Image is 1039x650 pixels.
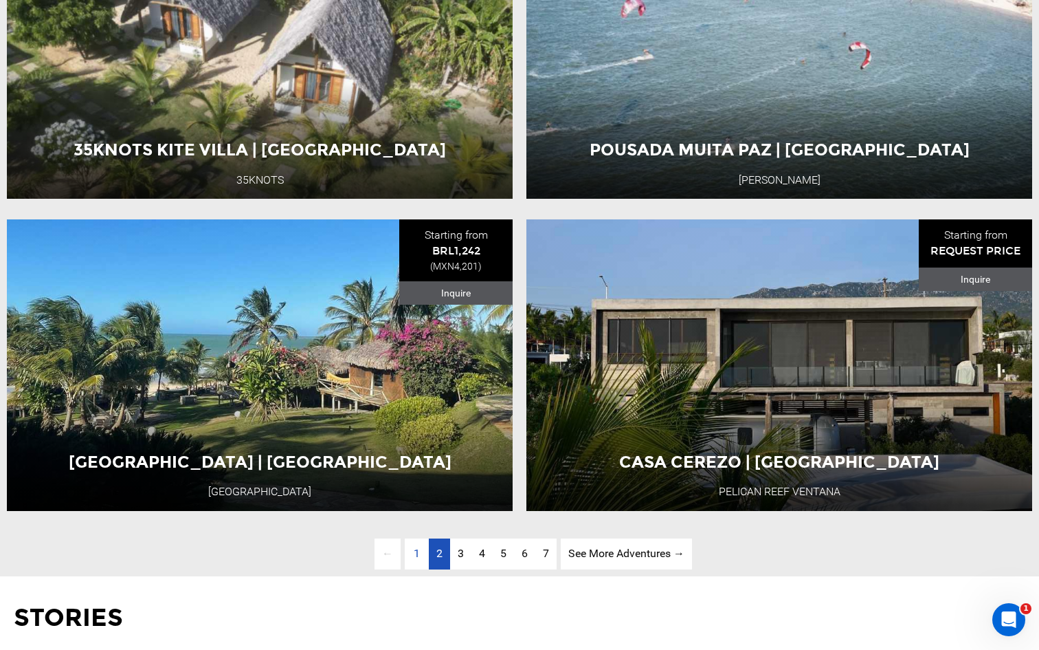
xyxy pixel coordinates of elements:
span: 4 [479,547,485,560]
span: ← [375,539,401,570]
p: Stories [14,600,1025,636]
span: 1 [1020,603,1031,614]
iframe: Intercom live chat [992,603,1025,636]
span: 7 [543,547,549,560]
span: 2 [436,547,443,560]
a: See More Adventures → page [561,539,692,570]
span: 1 [406,539,427,570]
ul: Pagination [347,539,692,570]
span: 5 [500,547,506,560]
span: 3 [458,547,464,560]
span: 6 [522,547,528,560]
